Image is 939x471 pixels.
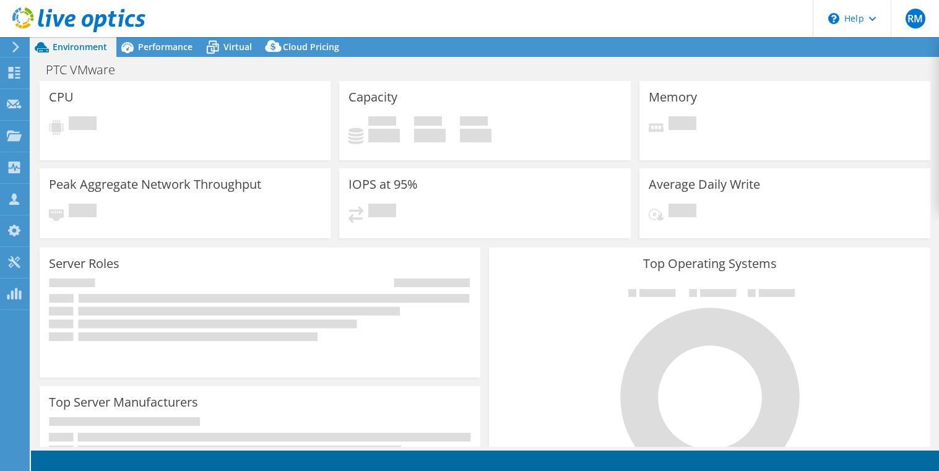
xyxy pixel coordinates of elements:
[49,395,198,409] h3: Top Server Manufacturers
[69,204,97,220] span: Pending
[669,116,696,133] span: Pending
[669,204,696,220] span: Pending
[498,257,920,270] h3: Top Operating Systems
[414,129,446,142] h4: 0 GiB
[40,63,134,77] h1: PTC VMware
[49,90,74,104] h3: CPU
[828,13,839,24] svg: \n
[649,178,760,191] h3: Average Daily Write
[138,41,193,53] span: Performance
[368,116,396,129] span: Used
[69,116,97,133] span: Pending
[460,116,488,129] span: Total
[460,129,491,142] h4: 0 GiB
[649,90,697,104] h3: Memory
[414,116,442,129] span: Free
[223,41,252,53] span: Virtual
[49,178,261,191] h3: Peak Aggregate Network Throughput
[283,41,339,53] span: Cloud Pricing
[368,204,396,220] span: Pending
[348,178,418,191] h3: IOPS at 95%
[49,257,119,270] h3: Server Roles
[906,9,925,28] span: RM
[348,90,397,104] h3: Capacity
[53,41,107,53] span: Environment
[368,129,400,142] h4: 0 GiB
